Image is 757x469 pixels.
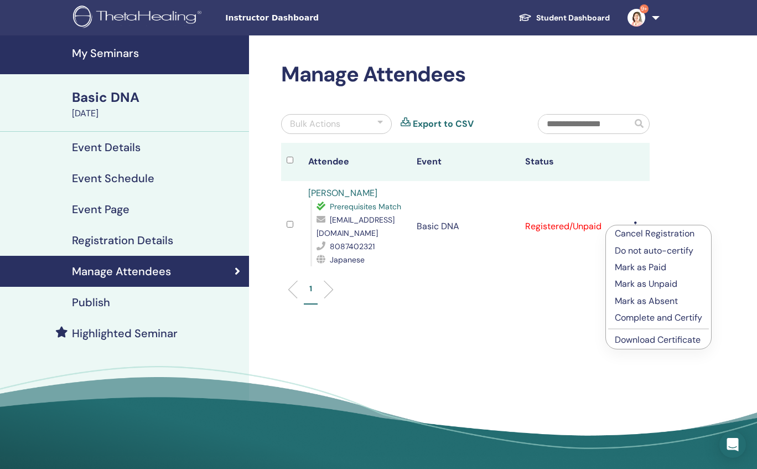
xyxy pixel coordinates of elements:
[303,143,411,181] th: Attendee
[719,431,746,458] div: Open Intercom Messenger
[72,88,242,107] div: Basic DNA
[72,265,171,278] h4: Manage Attendees
[330,255,365,265] span: Japanese
[615,227,702,240] p: Cancel Registration
[411,181,520,272] td: Basic DNA
[281,62,650,87] h2: Manage Attendees
[72,107,242,120] div: [DATE]
[72,47,242,60] h4: My Seminars
[225,12,391,24] span: Instructor Dashboard
[73,6,205,30] img: logo.png
[615,334,701,346] a: Download Certificate
[413,117,474,131] a: Export to CSV
[72,172,154,185] h4: Event Schedule
[65,88,249,120] a: Basic DNA[DATE]
[510,8,619,28] a: Student Dashboard
[309,283,312,295] p: 1
[640,4,649,13] span: 9+
[628,9,645,27] img: default.jpg
[72,234,173,247] h4: Registration Details
[290,117,340,131] div: Bulk Actions
[72,203,129,216] h4: Event Page
[615,244,702,257] p: Do not auto-certify
[330,202,401,212] span: Prerequisites Match
[72,296,110,309] h4: Publish
[308,187,377,199] a: [PERSON_NAME]
[72,141,141,154] h4: Event Details
[411,143,520,181] th: Event
[615,261,702,274] p: Mark as Paid
[615,311,702,324] p: Complete and Certify
[615,295,702,308] p: Mark as Absent
[72,327,178,340] h4: Highlighted Seminar
[317,215,395,238] span: [EMAIL_ADDRESS][DOMAIN_NAME]
[330,241,375,251] span: 8087402321
[615,277,702,291] p: Mark as Unpaid
[520,143,628,181] th: Status
[519,13,532,22] img: graduation-cap-white.svg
